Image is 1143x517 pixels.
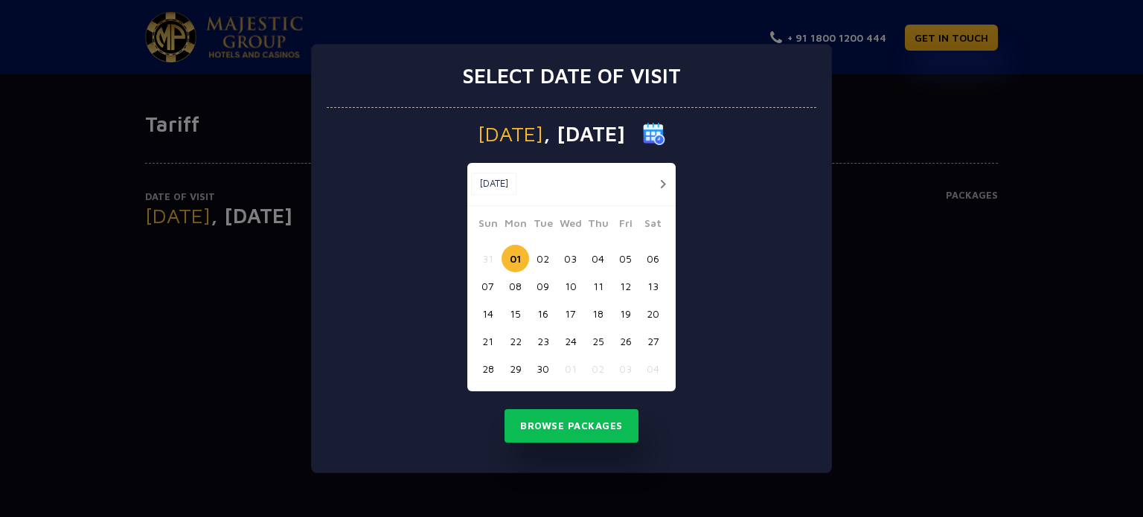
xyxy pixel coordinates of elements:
button: 24 [557,327,584,355]
button: 17 [557,300,584,327]
button: 27 [639,327,667,355]
button: 29 [502,355,529,382]
button: 18 [584,300,612,327]
button: 16 [529,300,557,327]
span: Sun [474,215,502,236]
span: Thu [584,215,612,236]
button: 14 [474,300,502,327]
button: 31 [474,245,502,272]
span: [DATE] [478,123,543,144]
button: 02 [584,355,612,382]
button: 04 [639,355,667,382]
img: calender icon [643,123,665,145]
button: 01 [502,245,529,272]
span: Tue [529,215,557,236]
button: 07 [474,272,502,300]
button: 12 [612,272,639,300]
button: 11 [584,272,612,300]
button: 13 [639,272,667,300]
button: 19 [612,300,639,327]
button: 08 [502,272,529,300]
button: 28 [474,355,502,382]
button: 03 [557,245,584,272]
button: 25 [584,327,612,355]
button: 02 [529,245,557,272]
button: 03 [612,355,639,382]
button: 21 [474,327,502,355]
span: Sat [639,215,667,236]
button: 05 [612,245,639,272]
h3: Select date of visit [462,63,681,89]
span: , [DATE] [543,123,625,144]
button: 09 [529,272,557,300]
button: 23 [529,327,557,355]
button: 15 [502,300,529,327]
span: Mon [502,215,529,236]
button: 26 [612,327,639,355]
button: 30 [529,355,557,382]
button: 06 [639,245,667,272]
button: 01 [557,355,584,382]
button: Browse Packages [505,409,638,443]
button: [DATE] [471,173,516,195]
button: 10 [557,272,584,300]
span: Wed [557,215,584,236]
button: 22 [502,327,529,355]
span: Fri [612,215,639,236]
button: 20 [639,300,667,327]
button: 04 [584,245,612,272]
